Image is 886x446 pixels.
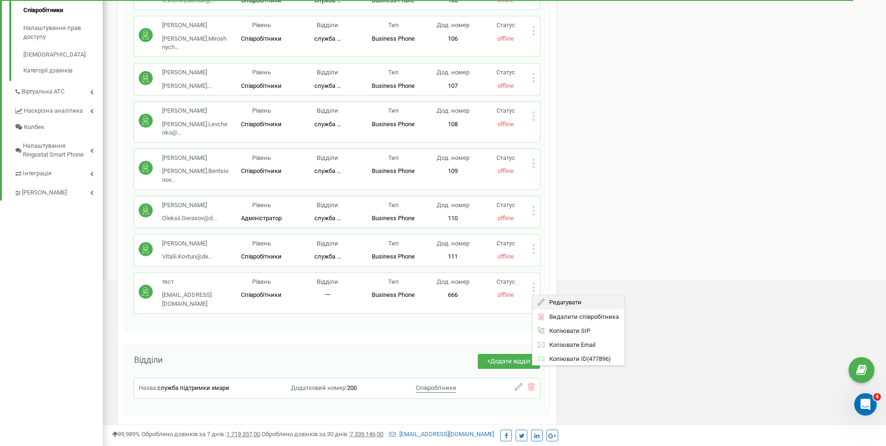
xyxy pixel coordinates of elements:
[252,240,271,247] span: Рівень
[162,68,211,77] p: [PERSON_NAME]
[317,201,338,209] span: Відділи
[162,21,228,30] p: [PERSON_NAME]
[162,215,217,222] span: Oleksii.Gerasov@d...
[426,291,479,300] p: 666
[162,35,227,51] span: [PERSON_NAME].Miroshnych...
[24,123,44,132] span: Колбек
[23,1,103,20] a: Співробітники
[317,22,338,29] span: Відділи
[497,167,514,174] span: offline
[350,431,383,438] u: 7 339 146,00
[388,154,399,161] span: Тип
[162,107,228,115] p: [PERSON_NAME]
[139,384,157,391] span: Назва:
[496,22,515,29] span: Статус
[241,167,282,174] span: Співробітники
[157,384,229,391] span: служба підтримки хмари
[873,393,881,401] span: 4
[545,328,591,334] span: Копіювати SIP
[497,121,514,128] span: offline
[252,107,271,114] span: Рівень
[426,35,479,43] p: 106
[162,201,217,210] p: [PERSON_NAME]
[372,121,415,128] span: Business Phone
[532,352,624,366] div: ( 477896 )
[372,215,415,222] span: Business Phone
[14,100,103,119] a: Наскрізна аналітика
[23,142,90,159] span: Налаштування Ringostat Smart Phone
[437,22,469,29] span: Дод. номер
[347,384,357,391] span: 200
[545,342,596,348] span: Копіювати Email
[317,240,338,247] span: Відділи
[426,120,479,129] p: 108
[162,121,227,137] span: [PERSON_NAME].Levchenko@...
[162,154,228,163] p: [PERSON_NAME]
[14,182,103,201] a: [PERSON_NAME]
[437,278,469,285] span: Дод. номер
[426,82,479,91] p: 107
[416,384,456,391] span: Співробітники
[252,278,271,285] span: Рівень
[437,154,469,161] span: Дод. номер
[14,163,103,182] a: Інтеграція
[162,82,211,89] span: [PERSON_NAME]...
[314,82,341,89] span: служба ...
[496,69,515,76] span: Статус
[252,22,271,29] span: Рівень
[241,291,282,298] span: Співробітники
[241,253,282,260] span: Співробітники
[14,135,103,163] a: Налаштування Ringostat Smart Phone
[252,201,271,209] span: Рівень
[14,119,103,136] a: Колбек
[854,393,877,416] iframe: Intercom live chat
[426,252,479,261] p: 111
[314,35,341,42] span: служба ...
[496,107,515,114] span: Статус
[372,253,415,260] span: Business Phone
[23,64,103,75] a: Категорії дзвінків
[426,214,479,223] p: 110
[496,201,515,209] span: Статус
[437,107,469,114] span: Дод. номер
[372,35,415,42] span: Business Phone
[497,291,514,298] span: offline
[162,278,228,287] p: тест
[426,167,479,176] p: 109
[23,169,51,178] span: Інтеграція
[388,240,399,247] span: Тип
[227,431,260,438] u: 1 719 357,00
[325,291,331,298] span: 一
[23,46,103,64] a: [DEMOGRAPHIC_DATA]
[21,87,64,96] span: Віртуальна АТС
[317,154,338,161] span: Відділи
[134,355,163,365] span: Відділи
[162,239,213,248] p: [PERSON_NAME]
[317,278,338,285] span: Відділи
[252,154,271,161] span: Рівень
[545,299,582,305] span: Редагувати
[314,167,341,174] span: служба ...
[241,35,282,42] span: Співробітники
[162,291,228,308] p: [EMAIL_ADDRESS][DOMAIN_NAME]
[22,188,67,197] span: [PERSON_NAME]
[437,69,469,76] span: Дод. номер
[497,82,514,89] span: offline
[388,107,399,114] span: Тип
[142,431,260,438] span: Оброблено дзвінків за 7 днів :
[372,82,415,89] span: Business Phone
[372,167,415,174] span: Business Phone
[162,253,213,260] span: Vitalii.Kovtun@de...
[14,81,103,100] a: Віртуальна АТС
[24,107,83,115] span: Наскрізна аналітика
[388,22,399,29] span: Тип
[262,431,383,438] span: Оброблено дзвінків за 30 днів :
[372,291,415,298] span: Business Phone
[241,215,282,222] span: Адміністратор
[112,431,140,438] span: 99,989%
[317,107,338,114] span: Відділи
[241,82,282,89] span: Співробітники
[388,69,399,76] span: Тип
[496,240,515,247] span: Статус
[314,253,341,260] span: служба ...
